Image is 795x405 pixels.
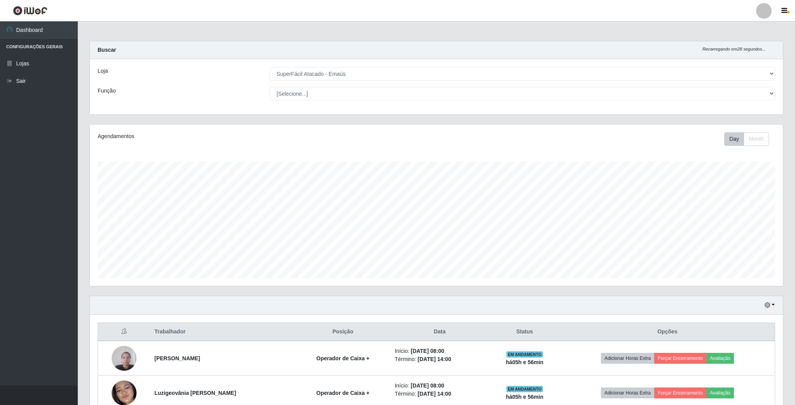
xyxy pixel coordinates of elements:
[395,355,485,363] li: Término:
[560,323,775,341] th: Opções
[98,67,108,75] label: Loja
[654,353,706,364] button: Forçar Encerramento
[316,390,369,396] strong: Operador de Caixa +
[112,342,137,375] img: 1731148670684.jpeg
[489,323,560,341] th: Status
[724,132,744,146] button: Day
[601,353,654,364] button: Adicionar Horas Extra
[296,323,390,341] th: Posição
[418,391,451,397] time: [DATE] 14:00
[724,132,769,146] div: First group
[316,355,369,361] strong: Operador de Caixa +
[98,87,116,95] label: Função
[154,390,236,396] strong: Luzigeovânia [PERSON_NAME]
[601,387,654,398] button: Adicionar Horas Extra
[395,382,485,390] li: Início:
[150,323,296,341] th: Trabalhador
[390,323,489,341] th: Data
[395,390,485,398] li: Término:
[395,347,485,355] li: Início:
[13,6,47,16] img: CoreUI Logo
[706,353,734,364] button: Avaliação
[411,348,444,354] time: [DATE] 08:00
[724,132,775,146] div: Toolbar with button groups
[98,47,116,53] strong: Buscar
[506,394,544,400] strong: há 05 h e 56 min
[744,132,769,146] button: Month
[411,382,444,389] time: [DATE] 08:00
[154,355,200,361] strong: [PERSON_NAME]
[506,386,543,392] span: EM ANDAMENTO
[702,47,766,51] i: Recarregando em 28 segundos...
[506,351,543,358] span: EM ANDAMENTO
[506,359,544,365] strong: há 05 h e 56 min
[654,387,706,398] button: Forçar Encerramento
[98,132,373,140] div: Agendamentos
[418,356,451,362] time: [DATE] 14:00
[706,387,734,398] button: Avaliação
